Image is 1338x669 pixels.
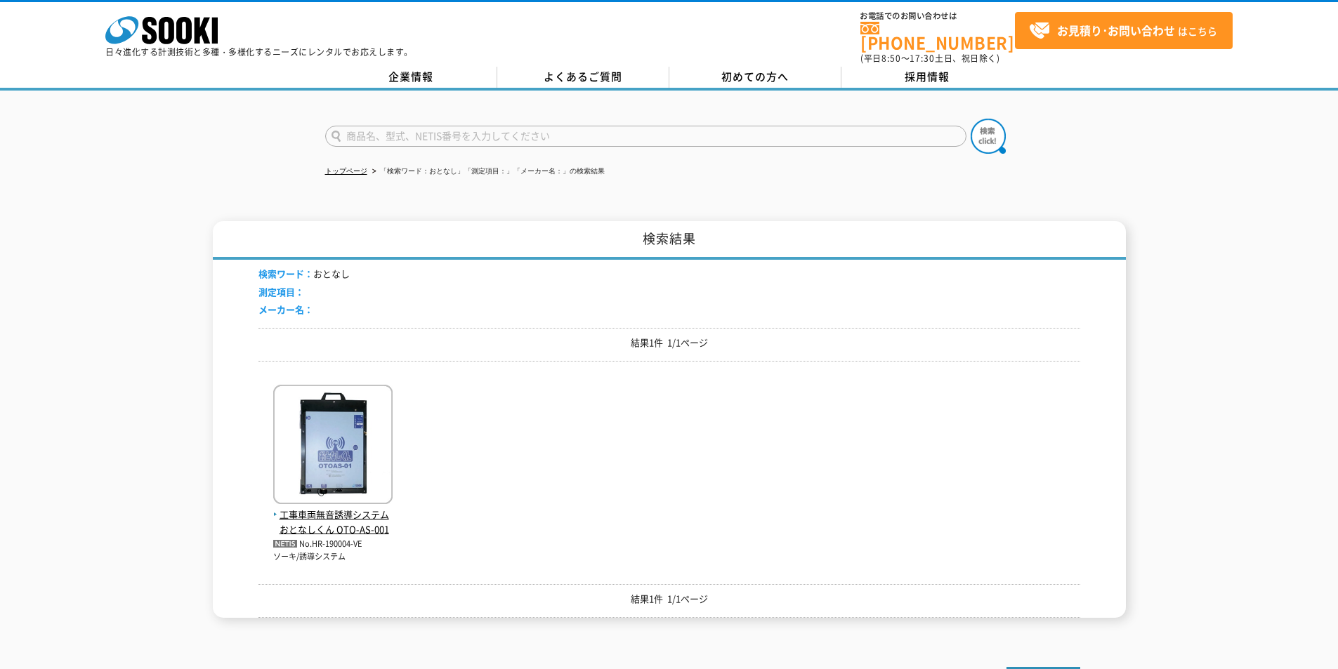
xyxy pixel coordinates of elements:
li: 「検索ワード：おとなし」「測定項目：」「メーカー名：」の検索結果 [369,164,605,179]
p: No.HR-190004-VE [273,537,393,552]
img: btn_search.png [971,119,1006,154]
span: 検索ワード： [258,267,313,280]
span: 測定項目： [258,285,304,298]
strong: お見積り･お問い合わせ [1057,22,1175,39]
a: よくあるご質問 [497,67,669,88]
span: メーカー名： [258,303,313,316]
p: 日々進化する計測技術と多種・多様化するニーズにレンタルでお応えします。 [105,48,413,56]
p: 結果1件 1/1ページ [258,592,1080,607]
p: 結果1件 1/1ページ [258,336,1080,350]
a: お見積り･お問い合わせはこちら [1015,12,1233,49]
span: 17:30 [910,52,935,65]
img: OTO-AS-001 [273,385,393,508]
input: 商品名、型式、NETIS番号を入力してください [325,126,966,147]
h1: 検索結果 [213,221,1126,260]
a: 企業情報 [325,67,497,88]
p: ソーキ/誘導システム [273,551,393,563]
span: 初めての方へ [721,69,789,84]
span: お電話でのお問い合わせは [860,12,1015,20]
li: おとなし [258,267,350,281]
a: トップページ [325,167,367,175]
a: 採用情報 [841,67,1014,88]
span: (平日 ～ 土日、祝日除く) [860,52,999,65]
a: 初めての方へ [669,67,841,88]
a: 工事車両無音誘導システム おとなしくん OTO-AS-001 [273,493,393,536]
a: [PHONE_NUMBER] [860,22,1015,51]
span: 工事車両無音誘導システム おとなしくん OTO-AS-001 [273,508,393,537]
span: はこちら [1029,20,1217,41]
span: 8:50 [881,52,901,65]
